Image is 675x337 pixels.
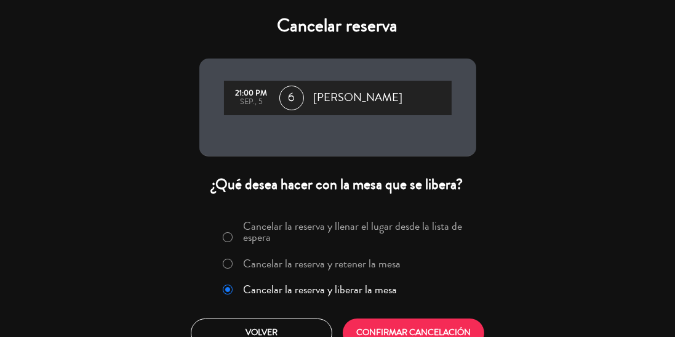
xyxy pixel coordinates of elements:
[199,175,476,194] div: ¿Qué desea hacer con la mesa que se libera?
[199,15,476,37] h4: Cancelar reserva
[230,89,273,98] div: 21:00 PM
[243,221,468,243] label: Cancelar la reserva y llenar el lugar desde la lista de espera
[279,86,304,110] span: 6
[243,284,397,295] label: Cancelar la reserva y liberar la mesa
[243,258,401,269] label: Cancelar la reserva y retener la mesa
[230,98,273,107] div: sep., 5
[314,89,403,107] span: [PERSON_NAME]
